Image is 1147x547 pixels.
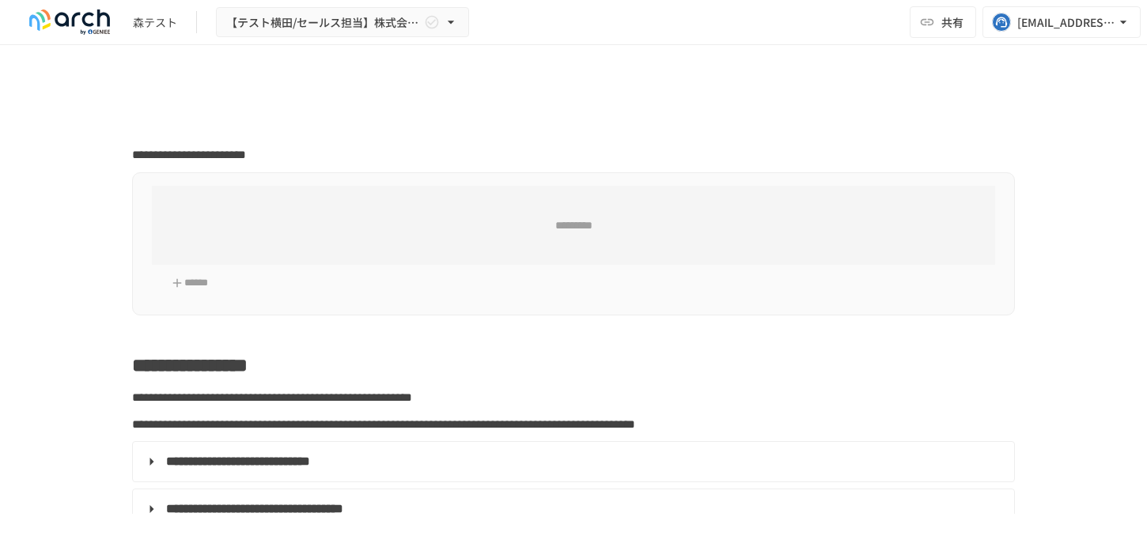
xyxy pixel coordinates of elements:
[1017,13,1115,32] div: [EMAIL_ADDRESS][DOMAIN_NAME]
[133,14,177,31] div: 森テスト
[941,13,963,31] span: 共有
[982,6,1141,38] button: [EMAIL_ADDRESS][DOMAIN_NAME]
[19,9,120,35] img: logo-default@2x-9cf2c760.svg
[910,6,976,38] button: 共有
[216,7,469,38] button: 【テスト横田/セールス担当】株式会社ロープレ様_初期設定サポート
[226,13,421,32] span: 【テスト横田/セールス担当】株式会社ロープレ様_初期設定サポート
